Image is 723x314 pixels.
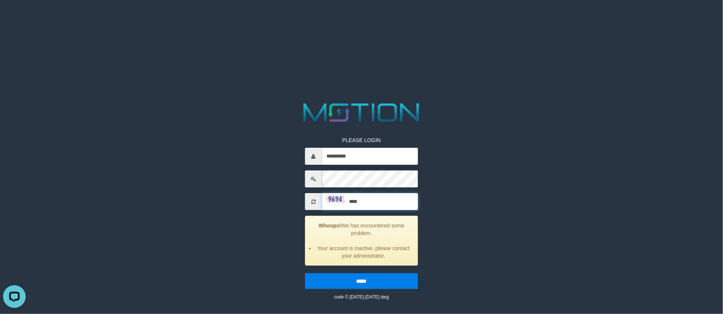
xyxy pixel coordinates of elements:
strong: Whoops! [319,223,341,229]
div: We has encountered some problem. [305,216,418,266]
button: Open LiveChat chat widget [3,3,26,26]
img: MOTION_logo.png [298,100,425,125]
img: captcha [326,195,345,203]
small: code © [DATE]-[DATE] dwg [334,294,389,300]
li: Your account is inactive, please contact your administrator. [315,244,412,260]
p: PLEASE LOGIN [305,136,418,144]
